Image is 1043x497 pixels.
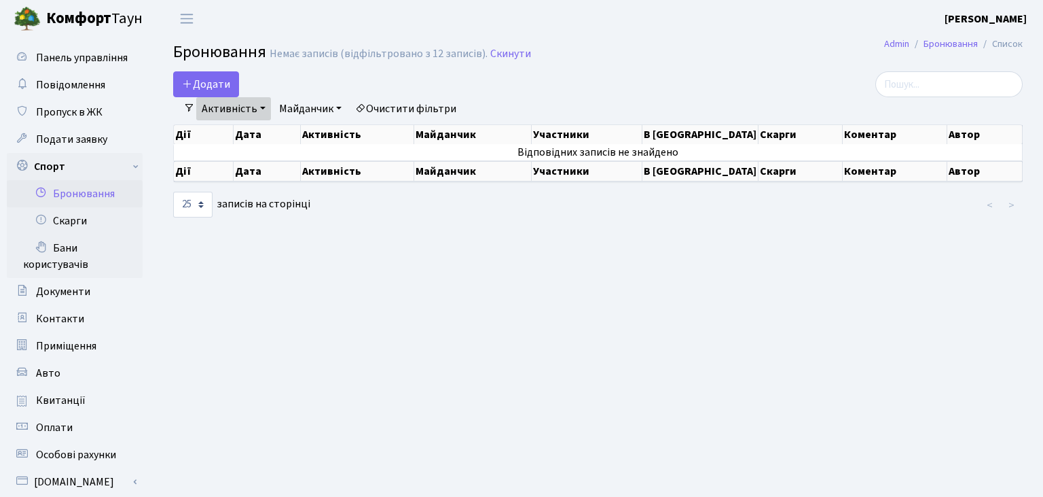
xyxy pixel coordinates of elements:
[947,125,1023,144] th: Автор
[947,161,1023,182] th: Автор
[173,192,213,218] select: записів на сторінці
[36,311,84,326] span: Контакти
[532,125,642,144] th: Участники
[274,97,347,120] a: Майданчик
[36,50,128,65] span: Панель управління
[301,125,414,144] th: Активність
[234,125,301,144] th: Дата
[7,414,143,441] a: Оплати
[642,125,758,144] th: В [GEOGRAPHIC_DATA]
[923,37,978,51] a: Бронювання
[173,192,310,218] label: записів на сторінці
[234,161,301,182] th: Дата
[170,7,204,30] button: Переключити навігацію
[7,360,143,387] a: Авто
[7,441,143,468] a: Особові рахунки
[36,105,103,120] span: Пропуск в ЖК
[36,393,86,408] span: Квитанції
[14,5,41,33] img: logo.png
[36,447,116,462] span: Особові рахунки
[7,153,143,180] a: Спорт
[7,387,143,414] a: Квитанції
[843,125,947,144] th: Коментар
[36,284,90,299] span: Документи
[36,78,105,92] span: Повідомлення
[945,11,1027,27] a: [PERSON_NAME]
[174,144,1023,160] td: Відповідних записів не знайдено
[196,97,271,120] a: Активність
[350,97,462,120] a: Очистити фільтри
[173,40,266,64] span: Бронювання
[414,161,532,182] th: Майданчик
[7,71,143,99] a: Повідомлення
[7,180,143,207] a: Бронювання
[758,161,843,182] th: Скарги
[36,339,96,354] span: Приміщення
[7,44,143,71] a: Панель управління
[875,71,1023,97] input: Пошук...
[884,37,909,51] a: Admin
[414,125,532,144] th: Майданчик
[532,161,642,182] th: Участники
[843,161,947,182] th: Коментар
[270,48,488,61] div: Немає записів (відфільтровано з 12 записів).
[758,125,843,144] th: Скарги
[7,207,143,235] a: Скарги
[36,420,73,435] span: Оплати
[642,161,758,182] th: В [GEOGRAPHIC_DATA]
[174,125,234,144] th: Дії
[7,332,143,360] a: Приміщення
[46,7,143,31] span: Таун
[36,132,107,147] span: Подати заявку
[46,7,111,29] b: Комфорт
[7,468,143,496] a: [DOMAIN_NAME]
[36,366,60,381] span: Авто
[490,48,531,61] a: Скинути
[7,305,143,332] a: Контакти
[173,71,239,97] button: Додати
[7,126,143,153] a: Подати заявку
[7,99,143,126] a: Пропуск в ЖК
[7,235,143,278] a: Бани користувачів
[7,278,143,305] a: Документи
[945,12,1027,27] b: [PERSON_NAME]
[174,161,234,182] th: Дії
[864,30,1043,58] nav: breadcrumb
[978,37,1023,52] li: Список
[301,161,414,182] th: Активність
